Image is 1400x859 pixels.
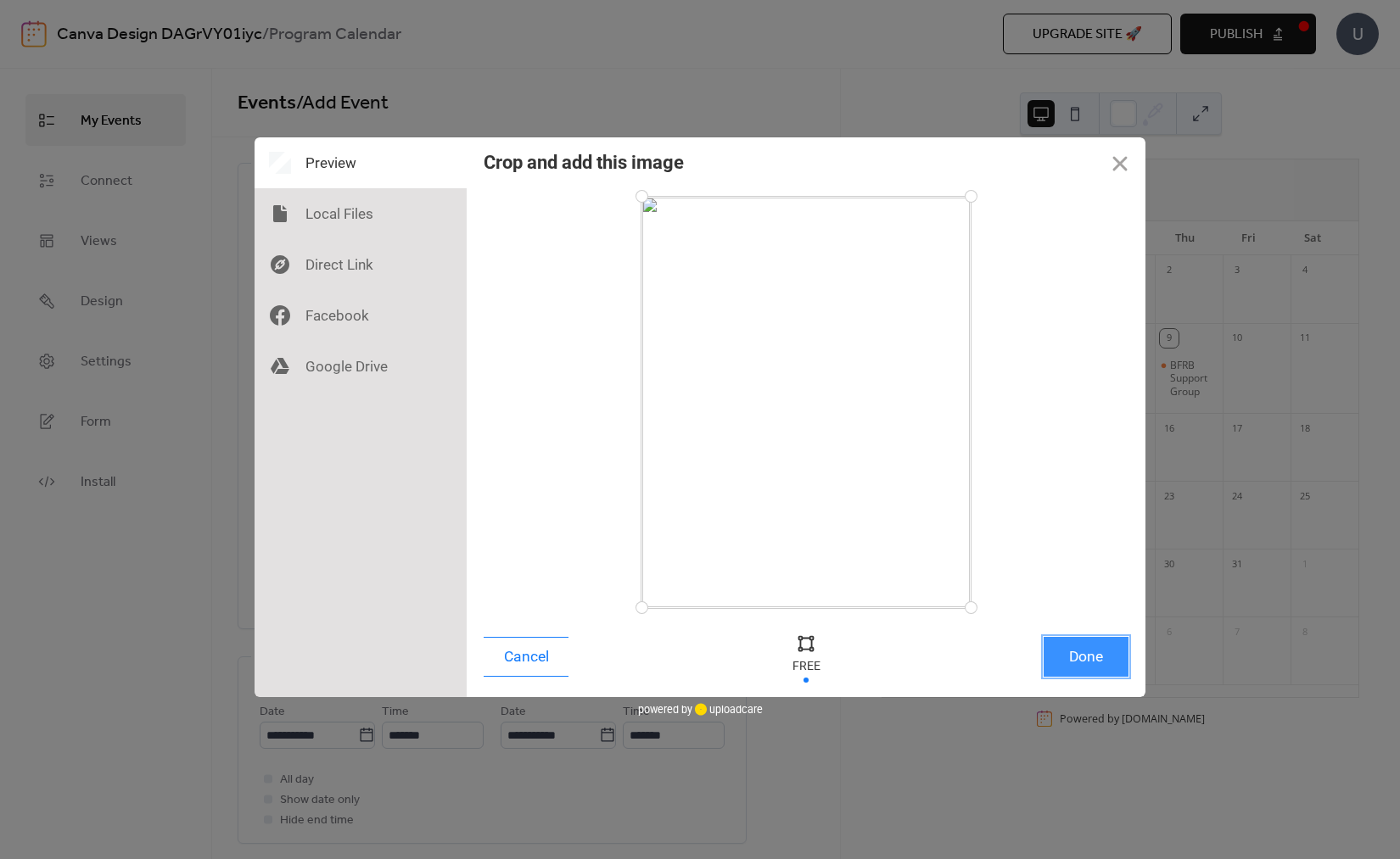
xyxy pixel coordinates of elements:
button: Cancel [484,637,568,677]
div: powered by [638,697,763,722]
div: Facebook [255,290,467,341]
div: Crop and add this image [484,152,684,173]
div: Local Files [255,188,467,239]
button: Done [1044,637,1128,677]
button: Close [1095,137,1145,188]
div: Preview [255,137,467,188]
div: Direct Link [255,239,467,290]
div: Google Drive [255,341,467,392]
a: uploadcare [692,703,763,716]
